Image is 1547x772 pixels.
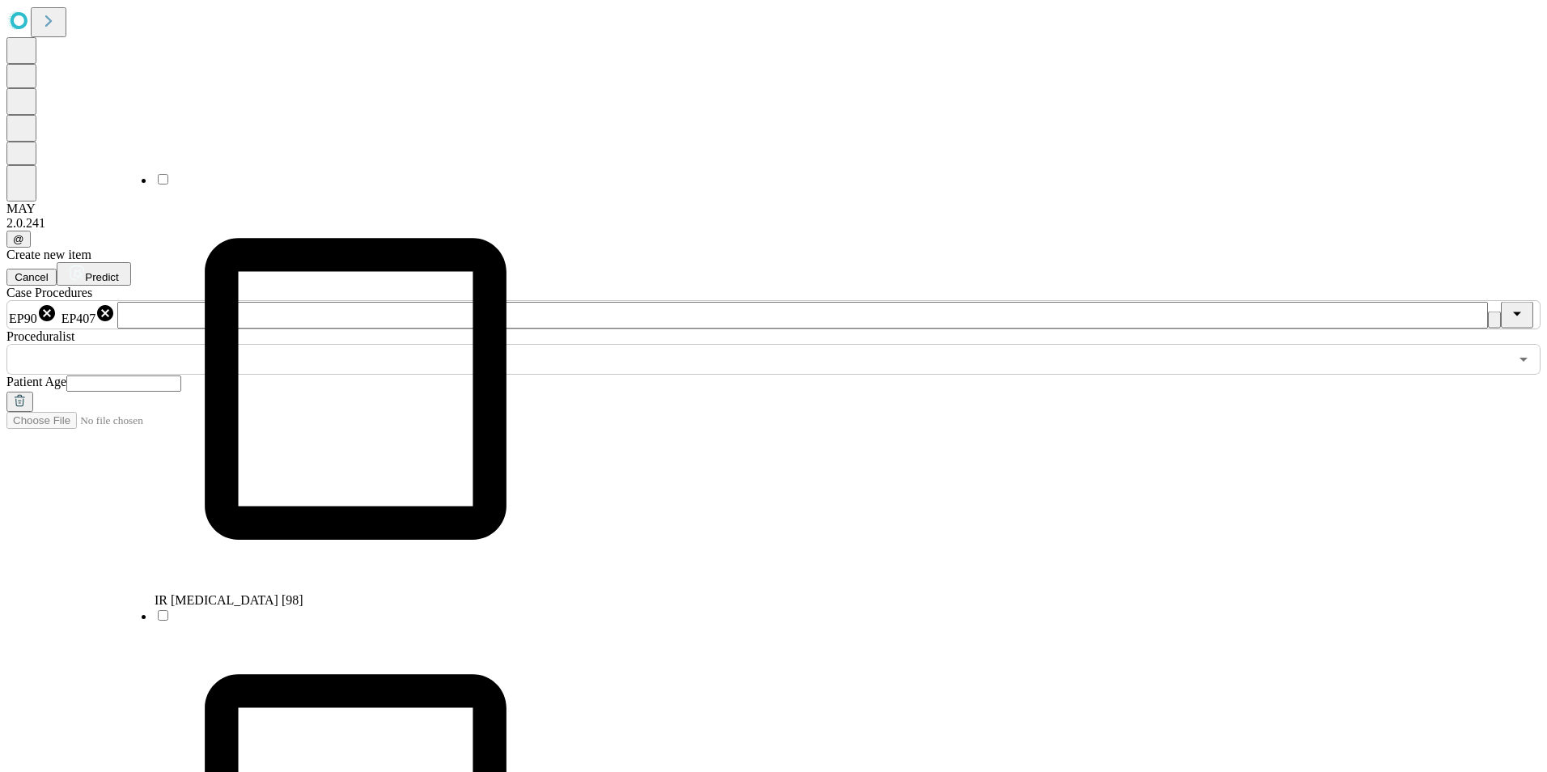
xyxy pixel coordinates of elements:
button: Cancel [6,269,57,286]
div: EP90 [9,303,57,326]
span: EP407 [61,312,96,325]
span: Patient Age [6,375,66,388]
span: Scheduled Procedure [6,286,92,299]
span: Predict [85,271,118,283]
span: IR [MEDICAL_DATA] [98] [155,593,303,607]
span: EP90 [9,312,37,325]
span: @ [13,233,24,245]
button: Predict [57,262,131,286]
div: MAY [6,201,1541,216]
button: Close [1501,302,1533,329]
div: 2.0.241 [6,216,1541,231]
span: Create new item [6,248,91,261]
button: Open [1512,348,1535,371]
div: EP407 [61,303,116,326]
span: Cancel [15,271,49,283]
button: @ [6,231,31,248]
button: Clear [1488,312,1501,329]
span: Proceduralist [6,329,74,343]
